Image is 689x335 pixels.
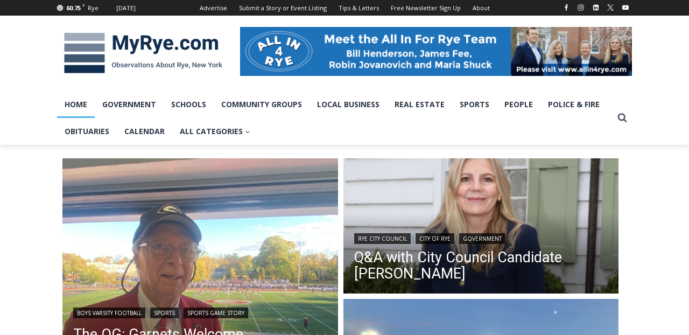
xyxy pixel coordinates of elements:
[540,91,607,118] a: Police & Fire
[150,308,179,318] a: Sports
[310,91,387,118] a: Local Business
[117,118,172,145] a: Calendar
[497,91,540,118] a: People
[343,158,619,296] a: Read More Q&A with City Council Candidate Maria Tufvesson Shuck
[73,305,327,318] div: | |
[180,125,250,137] span: All Categories
[589,1,602,14] a: Linkedin
[66,4,81,12] span: 60.75
[57,25,229,81] img: MyRye.com
[184,308,248,318] a: Sports Game Story
[416,233,454,244] a: City of Rye
[574,1,587,14] a: Instagram
[354,249,608,282] a: Q&A with City Council Candidate [PERSON_NAME]
[240,27,632,75] img: All in for Rye
[459,233,505,244] a: Government
[73,308,145,318] a: Boys Varsity Football
[88,3,99,13] div: Rye
[82,2,85,8] span: F
[560,1,573,14] a: Facebook
[57,91,613,145] nav: Primary Navigation
[116,3,136,13] div: [DATE]
[57,118,117,145] a: Obituaries
[57,91,95,118] a: Home
[343,158,619,296] img: (PHOTO: City council candidate Maria Tufvesson Shuck.)
[604,1,617,14] a: X
[613,108,632,128] button: View Search Form
[619,1,632,14] a: YouTube
[214,91,310,118] a: Community Groups
[354,233,411,244] a: Rye City Council
[95,91,164,118] a: Government
[354,231,608,244] div: | |
[387,91,452,118] a: Real Estate
[172,118,258,145] a: All Categories
[164,91,214,118] a: Schools
[452,91,497,118] a: Sports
